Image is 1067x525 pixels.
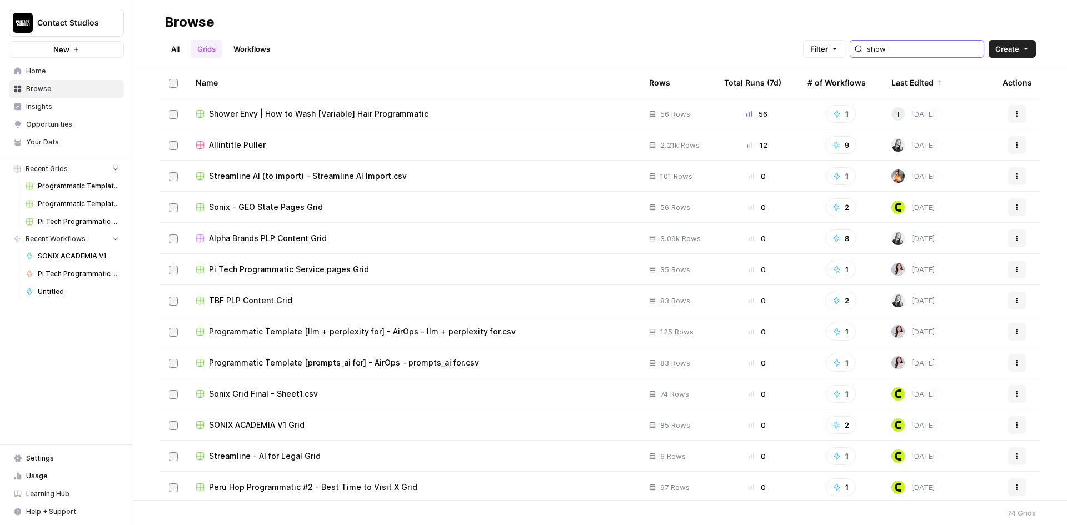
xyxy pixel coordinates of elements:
[9,116,124,133] a: Opportunities
[26,84,119,94] span: Browse
[209,264,369,275] span: Pi Tech Programmatic Service pages Grid
[724,139,790,151] div: 12
[724,171,790,182] div: 0
[37,17,104,28] span: Contact Studios
[660,202,690,213] span: 56 Rows
[660,451,686,462] span: 6 Rows
[825,229,856,247] button: 8
[21,283,124,301] a: Untitled
[989,40,1036,58] button: Create
[891,356,905,369] img: zhgx2stfgybxog1gahxdwjwfcylv
[891,107,935,121] div: [DATE]
[209,482,417,493] span: Peru Hop Programmatic #2 - Best Time to Visit X Grid
[891,481,905,494] img: 560uyxydqsirns3nghsu4imy0j2c
[209,326,516,337] span: Programmatic Template [llm + perplexity for] - AirOps - llm + perplexity for.csv
[209,295,292,306] span: TBF PLP Content Grid
[26,507,119,517] span: Help + Support
[724,419,790,431] div: 0
[209,451,321,462] span: Streamline - AI for Legal Grid
[209,139,266,151] span: Allintitle Puller
[803,40,845,58] button: Filter
[891,325,935,338] div: [DATE]
[26,164,68,174] span: Recent Grids
[660,264,690,275] span: 35 Rows
[196,482,631,493] a: Peru Hop Programmatic #2 - Best Time to Visit X Grid
[891,294,935,307] div: [DATE]
[9,485,124,503] a: Learning Hub
[724,233,790,244] div: 0
[825,198,856,216] button: 2
[660,139,700,151] span: 2.21k Rows
[209,108,428,119] span: Shower Envy | How to Wash [Variable] Hair Programmatic
[891,481,935,494] div: [DATE]
[164,13,215,31] div: Browse
[826,105,856,123] button: 1
[196,295,631,306] a: TBF PLP Content Grid
[9,62,124,80] a: Home
[826,385,856,403] button: 1
[891,232,935,245] div: [DATE]
[660,171,692,182] span: 101 Rows
[9,41,124,58] button: New
[826,167,856,185] button: 1
[891,263,905,276] img: zhgx2stfgybxog1gahxdwjwfcylv
[9,9,124,37] button: Workspace: Contact Studios
[9,467,124,485] a: Usage
[196,419,631,431] a: SONIX ACADEMIA V1 Grid
[891,294,905,307] img: ioa2wpdmx8t19ywr585njsibr5hv
[724,482,790,493] div: 0
[9,133,124,151] a: Your Data
[21,195,124,213] a: Programmatic Template [prompts_ai for] - AirOps - prompts_ai for.csv
[891,169,935,183] div: [DATE]
[1008,507,1036,518] div: 74 Grids
[196,451,631,462] a: Streamline - AI for Legal Grid
[807,67,866,98] div: # of Workflows
[209,388,318,399] span: Sonix Grid Final - Sheet1.csv
[891,418,905,432] img: 560uyxydqsirns3nghsu4imy0j2c
[196,357,631,368] a: Programmatic Template [prompts_ai for] - AirOps - prompts_ai for.csv
[9,161,124,177] button: Recent Grids
[724,202,790,213] div: 0
[891,169,905,183] img: 6orw4u7h01d8442agxbx6xuv1fkr
[209,233,327,244] span: Alpha Brands PLP Content Grid
[38,217,119,227] span: Pi Tech Programmatic Service pages Grid
[891,418,935,432] div: [DATE]
[724,357,790,368] div: 0
[209,357,479,368] span: Programmatic Template [prompts_ai for] - AirOps - prompts_ai for.csv
[13,13,33,33] img: Contact Studios Logo
[891,449,905,463] img: 560uyxydqsirns3nghsu4imy0j2c
[191,40,222,58] a: Grids
[196,171,631,182] a: Streamline AI (to import) - Streamline AI Import.csv
[826,261,856,278] button: 1
[9,231,124,247] button: Recent Workflows
[9,503,124,521] button: Help + Support
[9,98,124,116] a: Insights
[196,233,631,244] a: Alpha Brands PLP Content Grid
[196,108,631,119] a: Shower Envy | How to Wash [Variable] Hair Programmatic
[825,136,856,154] button: 9
[891,387,905,401] img: 560uyxydqsirns3nghsu4imy0j2c
[891,138,935,152] div: [DATE]
[26,489,119,499] span: Learning Hub
[164,40,186,58] a: All
[825,416,856,434] button: 2
[724,295,790,306] div: 0
[826,323,856,341] button: 1
[891,263,935,276] div: [DATE]
[810,43,828,54] span: Filter
[21,265,124,283] a: Pi Tech Programmatic Service pages
[9,449,124,467] a: Settings
[724,264,790,275] div: 0
[724,451,790,462] div: 0
[21,177,124,195] a: Programmatic Template [chatgpt prompts for] - AirOps
[891,325,905,338] img: zhgx2stfgybxog1gahxdwjwfcylv
[826,447,856,465] button: 1
[26,453,119,463] span: Settings
[38,199,119,209] span: Programmatic Template [prompts_ai for] - AirOps - prompts_ai for.csv
[53,44,69,55] span: New
[26,119,119,129] span: Opportunities
[660,108,690,119] span: 56 Rows
[891,356,935,369] div: [DATE]
[1003,67,1032,98] div: Actions
[26,102,119,112] span: Insights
